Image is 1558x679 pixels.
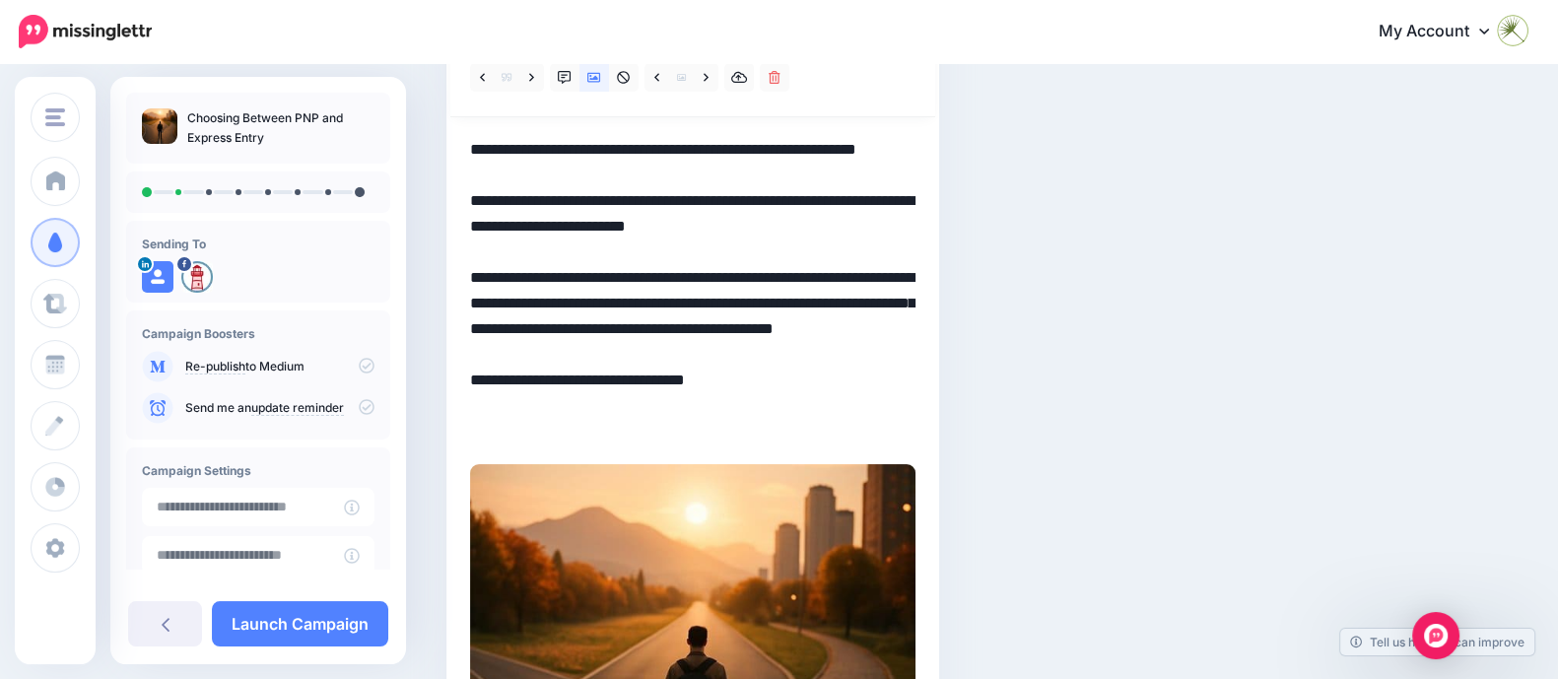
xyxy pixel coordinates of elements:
div: Open Intercom Messenger [1412,612,1459,659]
h4: Campaign Settings [142,463,374,478]
h4: Sending To [142,237,374,251]
img: Missinglettr [19,15,152,48]
img: menu.png [45,108,65,126]
a: My Account [1359,8,1528,56]
img: aabda72740dd4f2ff10f332686a0a516_thumb.jpg [142,108,177,144]
a: Re-publish [185,359,245,374]
a: Tell us how we can improve [1340,629,1534,655]
p: Send me an [185,399,374,417]
img: user_default_image.png [142,261,173,293]
img: 492302255_122102970692840967_6659836959717780791_n-bsa153596.jpg [181,261,213,293]
h4: Campaign Boosters [142,326,374,341]
a: update reminder [251,400,344,416]
p: to Medium [185,358,374,375]
p: Choosing Between PNP and Express Entry [187,108,374,148]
